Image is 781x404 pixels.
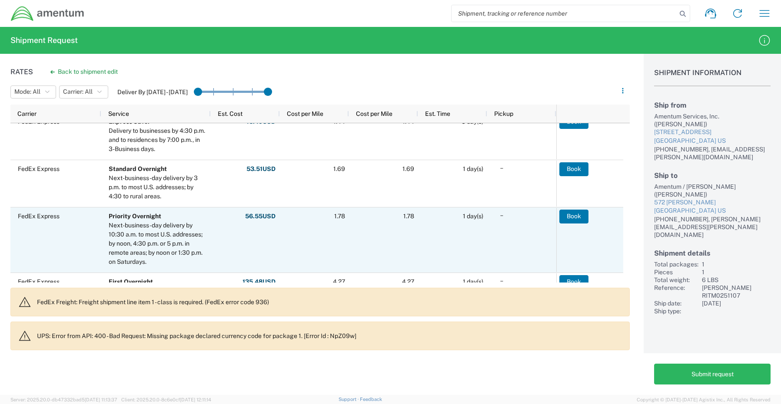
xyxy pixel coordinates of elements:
[654,112,771,128] div: Amentum Services, Inc. ([PERSON_NAME])
[402,165,414,172] span: 1.69
[246,165,276,173] strong: 53.51 USD
[654,198,771,207] div: 572 [PERSON_NAME]
[109,126,207,154] div: Delivery to businesses by 4:30 p.m. and to residences by 7:00 p.m., in 3-Business days.
[403,213,414,220] span: 1.78
[702,284,771,299] div: [PERSON_NAME] RITM0251107
[218,110,243,117] span: Est. Cost
[654,128,771,145] a: [STREET_ADDRESS][GEOGRAPHIC_DATA] US
[109,165,167,172] b: Standard Overnight
[10,35,78,46] h2: Shipment Request
[654,268,698,276] div: Pieces
[702,276,771,284] div: 6 LBS
[654,364,771,384] button: Submit request
[10,6,85,22] img: dyncorp
[245,212,276,220] strong: 56.55 USD
[85,397,117,402] span: [DATE] 11:13:37
[117,88,188,96] label: Deliver By [DATE] - [DATE]
[59,85,108,99] button: Carrier: All
[559,210,588,223] button: Book
[654,307,698,315] div: Ship type:
[18,165,60,172] span: FedEx Express
[654,284,698,299] div: Reference:
[702,268,771,276] div: 1
[654,260,698,268] div: Total packages:
[37,298,622,306] p: FedEx Freight: Freight shipment line item 1 - class is required. (FedEx error code 936)
[402,278,414,285] span: 4.27
[654,145,771,161] div: [PHONE_NUMBER], [EMAIL_ADDRESS][PERSON_NAME][DOMAIN_NAME]
[559,275,588,289] button: Book
[654,101,771,109] h2: Ship from
[14,88,40,96] span: Mode: All
[243,278,276,286] strong: 135.48 USD
[43,64,125,79] button: Back to shipment edit
[108,110,129,117] span: Service
[18,213,60,220] span: FedEx Express
[121,397,211,402] span: Client: 2025.20.0-8c6e0cf
[37,332,622,340] p: UPS: Error from API: 400 - Bad Request: Missing package declared currency code for package 1. [Er...
[17,110,37,117] span: Carrier
[463,213,483,220] span: 1 day(s)
[702,299,771,307] div: [DATE]
[109,213,161,220] b: Priority Overnight
[10,85,56,99] button: Mode: All
[637,396,771,404] span: Copyright © [DATE]-[DATE] Agistix Inc., All Rights Reserved
[10,68,33,76] h1: Rates
[246,162,276,176] button: 53.51USD
[356,110,392,117] span: Cost per Mile
[242,275,276,289] button: 135.48USD
[702,260,771,268] div: 1
[463,165,483,172] span: 1 day(s)
[109,278,153,285] b: First Overnight
[339,397,360,402] a: Support
[109,174,207,201] div: Next-business-day delivery by 3 p.m. to most U.S. addresses; by 4:30 to rural areas.
[245,210,276,223] button: 56.55USD
[654,137,771,145] div: [GEOGRAPHIC_DATA] US
[494,110,513,117] span: Pickup
[559,162,588,176] button: Book
[287,110,323,117] span: Cost per Mile
[654,249,771,257] h2: Shipment details
[10,397,117,402] span: Server: 2025.20.0-db47332bad5
[654,276,698,284] div: Total weight:
[18,278,60,285] span: FedEx Express
[425,110,450,117] span: Est. Time
[654,207,771,215] div: [GEOGRAPHIC_DATA] US
[463,278,483,285] span: 1 day(s)
[180,397,211,402] span: [DATE] 12:11:14
[654,183,771,198] div: Amentum / [PERSON_NAME] ([PERSON_NAME])
[109,221,207,266] div: Next-business-day delivery by 10:30 a.m. to most U.S. addresses; by noon, 4:30 p.m. or 5 p.m. in ...
[333,278,345,285] span: 4.27
[654,171,771,180] h2: Ship to
[63,88,93,96] span: Carrier: All
[654,128,771,137] div: [STREET_ADDRESS]
[360,397,382,402] a: Feedback
[654,299,698,307] div: Ship date:
[334,213,345,220] span: 1.78
[452,5,677,22] input: Shipment, tracking or reference number
[333,165,345,172] span: 1.69
[654,215,771,239] div: [PHONE_NUMBER], [PERSON_NAME][EMAIL_ADDRESS][PERSON_NAME][DOMAIN_NAME]
[654,69,771,86] h1: Shipment Information
[654,198,771,215] a: 572 [PERSON_NAME][GEOGRAPHIC_DATA] US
